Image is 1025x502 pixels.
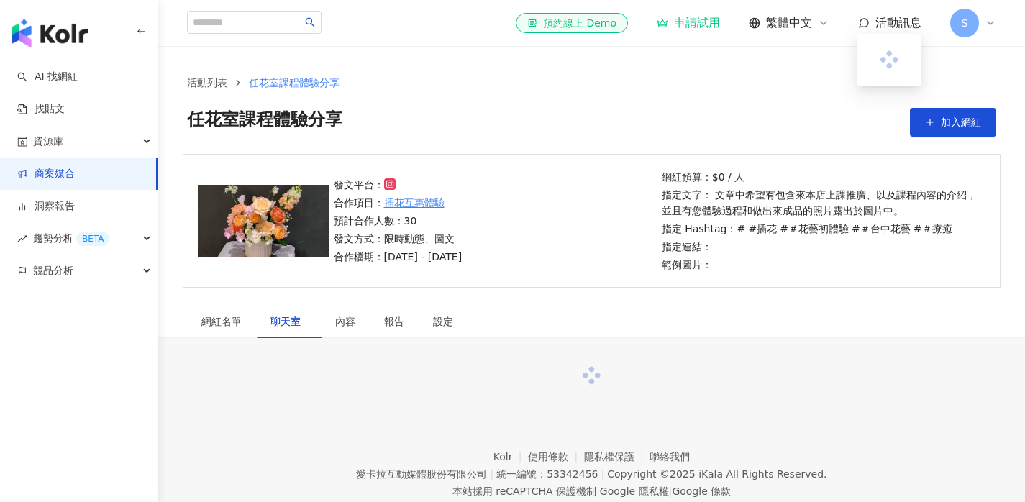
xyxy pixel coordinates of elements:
a: 申請試用 [657,16,720,30]
span: | [601,468,604,480]
p: 範例圖片： [662,257,981,273]
span: 活動訊息 [875,16,921,29]
a: 聯絡我們 [650,451,690,462]
div: 網紅名單 [201,314,242,329]
a: 找貼文 [17,102,65,117]
span: | [596,485,600,497]
a: 商案媒合 [17,167,75,181]
p: 合作項目： [334,195,463,211]
span: 本站採用 reCAPTCHA 保護機制 [452,483,731,500]
button: 加入網紅 [910,108,996,137]
a: Google 條款 [672,485,731,497]
span: search [305,17,315,27]
span: | [490,468,493,480]
span: | [669,485,673,497]
img: 插花互惠體驗 [198,185,329,257]
span: 資源庫 [33,125,63,158]
p: 發文平台： [334,177,463,193]
p: #＃台中花藝 [852,221,911,237]
a: 活動列表 [184,75,230,91]
p: 網紅預算：$0 / 人 [662,169,981,185]
p: 合作檔期：[DATE] - [DATE] [334,249,463,265]
div: BETA [76,232,109,246]
p: 指定文字： 文章中希望有包含來本店上課推廣、以及課程內容的介紹，並且有您體驗過程和做出來成品的照片露出於圖片中。 [662,187,981,219]
span: 任花室課程體驗分享 [249,77,340,88]
div: 內容 [335,314,355,329]
div: 預約線上 Demo [527,16,616,30]
a: 插花互惠體驗 [384,195,445,211]
a: 隱私權保護 [584,451,650,462]
div: 設定 [433,314,453,329]
div: 愛卡拉互動媒體股份有限公司 [356,468,487,480]
p: #＃花藝初體驗 [780,221,849,237]
img: logo [12,19,88,47]
p: 指定連結： [662,239,981,255]
span: 加入網紅 [941,117,981,128]
span: 繁體中文 [766,15,812,31]
a: searchAI 找網紅 [17,70,78,84]
span: 聊天室 [270,316,306,327]
span: 趨勢分析 [33,222,109,255]
div: Copyright © 2025 All Rights Reserved. [607,468,826,480]
a: Kolr [493,451,528,462]
div: 報告 [384,314,404,329]
span: rise [17,234,27,244]
a: iKala [698,468,723,480]
a: 洞察報告 [17,199,75,214]
div: 統一編號：53342456 [496,468,598,480]
p: 指定 Hashtag： [662,221,981,237]
p: 預計合作人數：30 [334,213,463,229]
span: 競品分析 [33,255,73,287]
a: Google 隱私權 [600,485,669,497]
a: 使用條款 [528,451,584,462]
p: #＃療癒 [914,221,952,237]
span: S [962,15,968,31]
a: 預約線上 Demo [516,13,628,33]
span: 任花室課程體驗分享 [187,108,342,137]
p: # #插花 [737,221,777,237]
p: 發文方式：限時動態、圖文 [334,231,463,247]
